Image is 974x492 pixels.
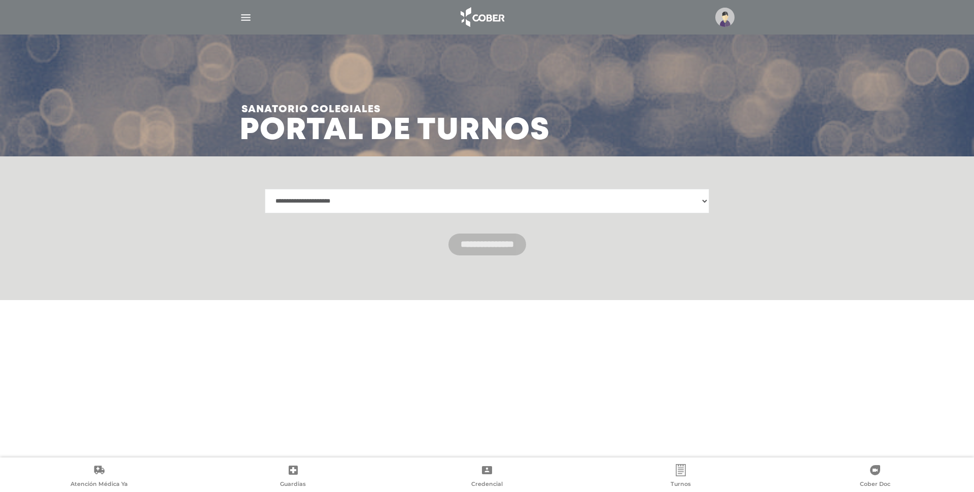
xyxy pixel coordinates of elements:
span: Sanatorio colegiales [241,96,550,123]
span: Turnos [671,480,691,489]
a: Atención Médica Ya [2,464,196,490]
span: Cober Doc [860,480,890,489]
a: Guardias [196,464,390,490]
img: profile-placeholder.svg [715,8,735,27]
a: Cober Doc [778,464,972,490]
a: Credencial [390,464,584,490]
span: Credencial [471,480,503,489]
a: Turnos [584,464,778,490]
span: Guardias [280,480,306,489]
img: Cober_menu-lines-white.svg [239,11,252,24]
span: Atención Médica Ya [71,480,128,489]
h3: Portal de turnos [239,96,550,144]
img: logo_cober_home-white.png [455,5,508,29]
